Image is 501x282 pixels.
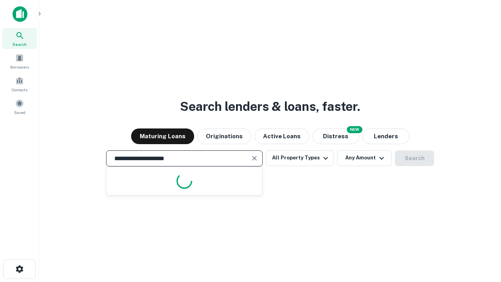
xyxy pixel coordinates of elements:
span: Contacts [12,87,27,93]
span: Search [13,41,27,47]
button: Any Amount [337,150,392,166]
button: Active Loans [254,128,309,144]
a: Contacts [2,73,37,94]
a: Borrowers [2,51,37,72]
div: NEW [347,126,362,133]
button: All Property Types [266,150,334,166]
a: Saved [2,96,37,117]
a: Search [2,28,37,49]
iframe: Chat Widget [462,219,501,257]
button: Lenders [362,128,409,144]
span: Borrowers [10,64,29,70]
button: Maturing Loans [131,128,194,144]
img: capitalize-icon.png [13,6,27,22]
span: Saved [14,109,25,116]
h3: Search lenders & loans, faster. [180,97,360,116]
button: Originations [197,128,251,144]
button: Search distressed loans with lien and other non-mortgage details. [312,128,359,144]
button: Clear [249,153,260,164]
